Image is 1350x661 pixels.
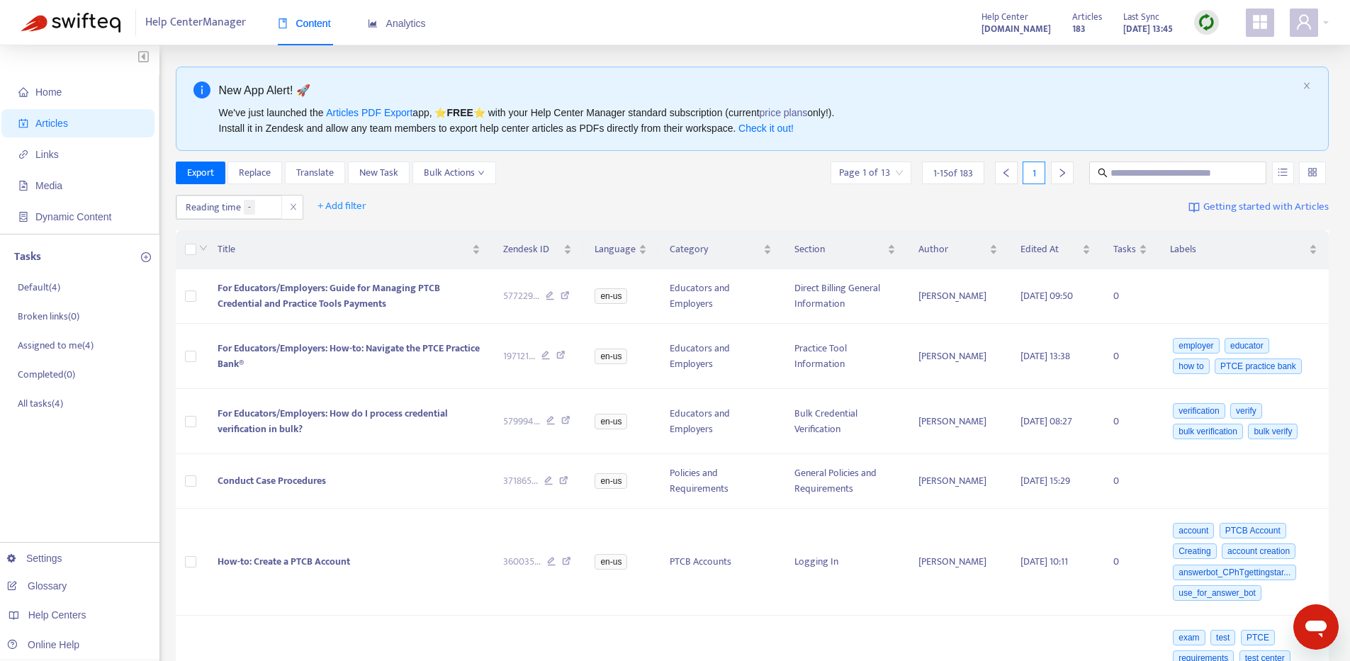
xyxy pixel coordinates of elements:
[219,105,1298,136] div: We've just launched the app, ⭐ ⭐️ with your Help Center Manager standard subscription (current on...
[738,123,794,134] a: Check it out!
[1009,230,1103,269] th: Edited At
[326,107,412,118] a: Articles PDF Export
[7,639,79,650] a: Online Help
[492,230,584,269] th: Zendesk ID
[658,230,782,269] th: Category
[18,181,28,191] span: file-image
[478,169,485,176] span: down
[218,473,326,489] span: Conduct Case Procedures
[1102,269,1159,324] td: 0
[595,349,627,364] span: en-us
[583,230,658,269] th: Language
[658,509,782,616] td: PTCB Accounts
[1072,21,1086,37] strong: 183
[1222,543,1295,559] span: account creation
[18,367,75,382] p: Completed ( 0 )
[783,269,907,324] td: Direct Billing General Information
[981,21,1051,37] a: [DOMAIN_NAME]
[1173,585,1261,601] span: use_for_answer_bot
[1293,604,1339,650] iframe: Button to launch messaging window
[1102,509,1159,616] td: 0
[227,162,282,184] button: Replace
[446,107,473,118] b: FREE
[1102,454,1159,509] td: 0
[141,252,151,262] span: plus-circle
[284,198,303,215] span: close
[1020,288,1073,304] span: [DATE] 09:50
[1173,630,1205,645] span: exam
[1020,348,1070,364] span: [DATE] 13:38
[907,269,1009,324] td: [PERSON_NAME]
[1102,324,1159,389] td: 0
[1215,358,1302,374] span: PTCE practice bank
[1188,195,1329,220] a: Getting started with Articles
[317,198,366,215] span: + Add filter
[1072,9,1102,25] span: Articles
[368,18,378,28] span: area-chart
[794,242,884,257] span: Section
[1295,13,1312,30] span: user
[285,162,345,184] button: Translate
[1303,81,1311,91] button: close
[760,107,808,118] a: price plans
[18,118,28,128] span: account-book
[348,162,410,184] button: New Task
[1173,543,1216,559] span: Creating
[933,166,973,181] span: 1 - 15 of 183
[296,165,334,181] span: Translate
[18,309,79,324] p: Broken links ( 0 )
[981,9,1028,25] span: Help Center
[918,242,986,257] span: Author
[1303,81,1311,90] span: close
[35,86,62,98] span: Home
[907,454,1009,509] td: [PERSON_NAME]
[595,242,636,257] span: Language
[1278,167,1288,177] span: unordered-list
[1020,473,1070,489] span: [DATE] 15:29
[412,162,496,184] button: Bulk Actionsdown
[278,18,331,29] span: Content
[658,389,782,454] td: Educators and Employers
[907,324,1009,389] td: [PERSON_NAME]
[783,324,907,389] td: Practice Tool Information
[218,553,350,570] span: How-to: Create a PTCB Account
[206,230,492,269] th: Title
[503,554,541,570] span: 360035 ...
[670,242,760,257] span: Category
[145,9,246,36] span: Help Center Manager
[1102,230,1159,269] th: Tasks
[187,165,214,181] span: Export
[18,338,94,353] p: Assigned to me ( 4 )
[176,162,225,184] button: Export
[595,554,627,570] span: en-us
[1173,565,1296,580] span: answerbot_CPhTgettingstar...
[595,288,627,304] span: en-us
[595,473,627,489] span: en-us
[907,509,1009,616] td: [PERSON_NAME]
[658,324,782,389] td: Educators and Employers
[1173,424,1243,439] span: bulk verification
[1272,162,1294,184] button: unordered-list
[18,280,60,295] p: Default ( 4 )
[244,200,255,215] span: -
[1173,403,1225,419] span: verification
[1188,202,1200,213] img: image-link
[218,280,440,312] span: For Educators/Employers: Guide for Managing PTCB Credential and Practice Tools Payments
[1113,242,1136,257] span: Tasks
[1123,9,1159,25] span: Last Sync
[307,195,377,217] button: + Add filter
[218,405,448,437] span: For Educators/Employers: How do I process credential verification in bulk?
[658,269,782,324] td: Educators and Employers
[1001,168,1011,178] span: left
[1123,21,1173,37] strong: [DATE] 13:45
[907,389,1009,454] td: [PERSON_NAME]
[176,196,282,219] span: Reading time
[1210,630,1235,645] span: test
[907,230,1009,269] th: Author
[1159,230,1329,269] th: Labels
[503,473,538,489] span: 371865 ...
[1102,389,1159,454] td: 0
[1225,338,1269,354] span: educator
[35,149,59,160] span: Links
